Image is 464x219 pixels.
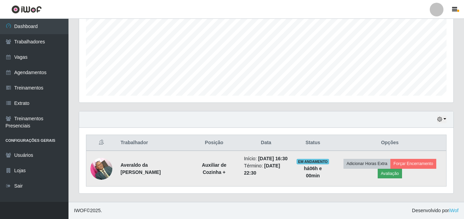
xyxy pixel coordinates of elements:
button: Avaliação [378,169,402,178]
button: Forçar Encerramento [390,159,436,168]
span: Desenvolvido por [412,207,459,214]
strong: Auxiliar de Cozinha + [202,162,226,175]
time: [DATE] 16:30 [258,156,288,161]
span: © 2025 . [74,207,102,214]
th: Trabalhador [116,135,188,151]
span: IWOF [74,208,87,213]
li: Início: [244,155,288,162]
img: CoreUI Logo [11,5,42,14]
li: Término: [244,162,288,177]
th: Opções [334,135,447,151]
img: 1697117733428.jpeg [90,154,112,183]
a: iWof [449,208,459,213]
th: Posição [188,135,240,151]
strong: há 06 h e 00 min [304,166,322,178]
span: EM ANDAMENTO [297,159,329,164]
button: Adicionar Horas Extra [343,159,390,168]
strong: Averaldo da [PERSON_NAME] [121,162,161,175]
th: Data [240,135,292,151]
th: Status [292,135,334,151]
